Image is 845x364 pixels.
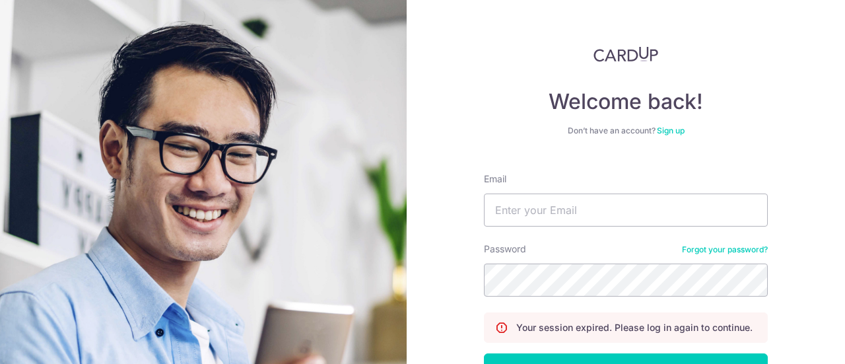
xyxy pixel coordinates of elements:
[516,321,753,334] p: Your session expired. Please log in again to continue.
[657,126,685,135] a: Sign up
[484,172,506,186] label: Email
[484,126,768,136] div: Don’t have an account?
[682,244,768,255] a: Forgot your password?
[484,89,768,115] h4: Welcome back!
[593,46,658,62] img: CardUp Logo
[484,242,526,256] label: Password
[484,194,768,227] input: Enter your Email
